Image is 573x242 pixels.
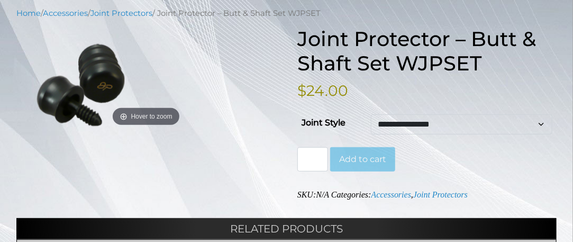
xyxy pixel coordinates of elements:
h1: Joint Protector – Butt & Shaft Set WJPSET [297,27,557,76]
a: Hover to zoom [16,40,276,129]
button: Add to cart [330,147,395,172]
span: Categories: , [331,190,468,199]
a: Home [16,8,41,18]
a: Joint Protectors [413,190,468,199]
input: Product quantity [297,147,328,172]
nav: Breadcrumb [16,7,557,19]
a: Accessories [371,190,412,199]
a: Joint Protectors [90,8,152,18]
span: $ [297,82,306,100]
a: Accessories [43,8,88,18]
h2: Related products [16,218,557,239]
span: N/A [316,190,329,199]
bdi: 24.00 [297,82,348,100]
img: 21-1010x168-1.png [16,40,145,129]
label: Joint Style [302,114,345,131]
span: SKU: [297,190,329,199]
